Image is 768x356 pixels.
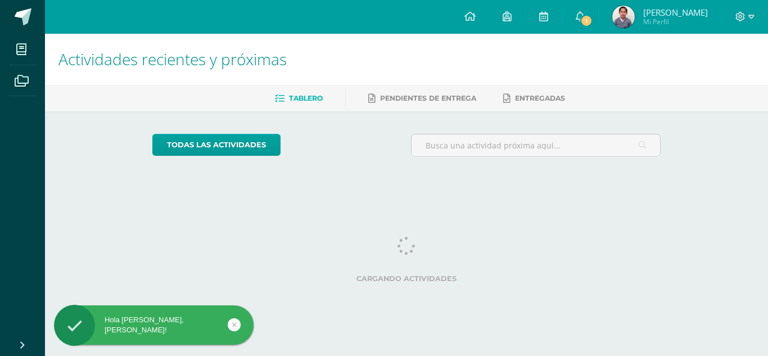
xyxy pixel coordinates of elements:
span: Mi Perfil [643,17,708,26]
img: f0cc6637f7dd03b4ea24820d487d33bc.png [612,6,635,28]
label: Cargando actividades [152,274,661,283]
span: [PERSON_NAME] [643,7,708,18]
span: Tablero [289,94,323,102]
span: Pendientes de entrega [380,94,476,102]
a: Pendientes de entrega [368,89,476,107]
a: todas las Actividades [152,134,281,156]
a: Entregadas [503,89,565,107]
div: Hola [PERSON_NAME], [PERSON_NAME]! [54,315,254,335]
span: Entregadas [515,94,565,102]
span: 1 [580,15,593,27]
input: Busca una actividad próxima aquí... [412,134,661,156]
span: Actividades recientes y próximas [58,48,287,70]
a: Tablero [275,89,323,107]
